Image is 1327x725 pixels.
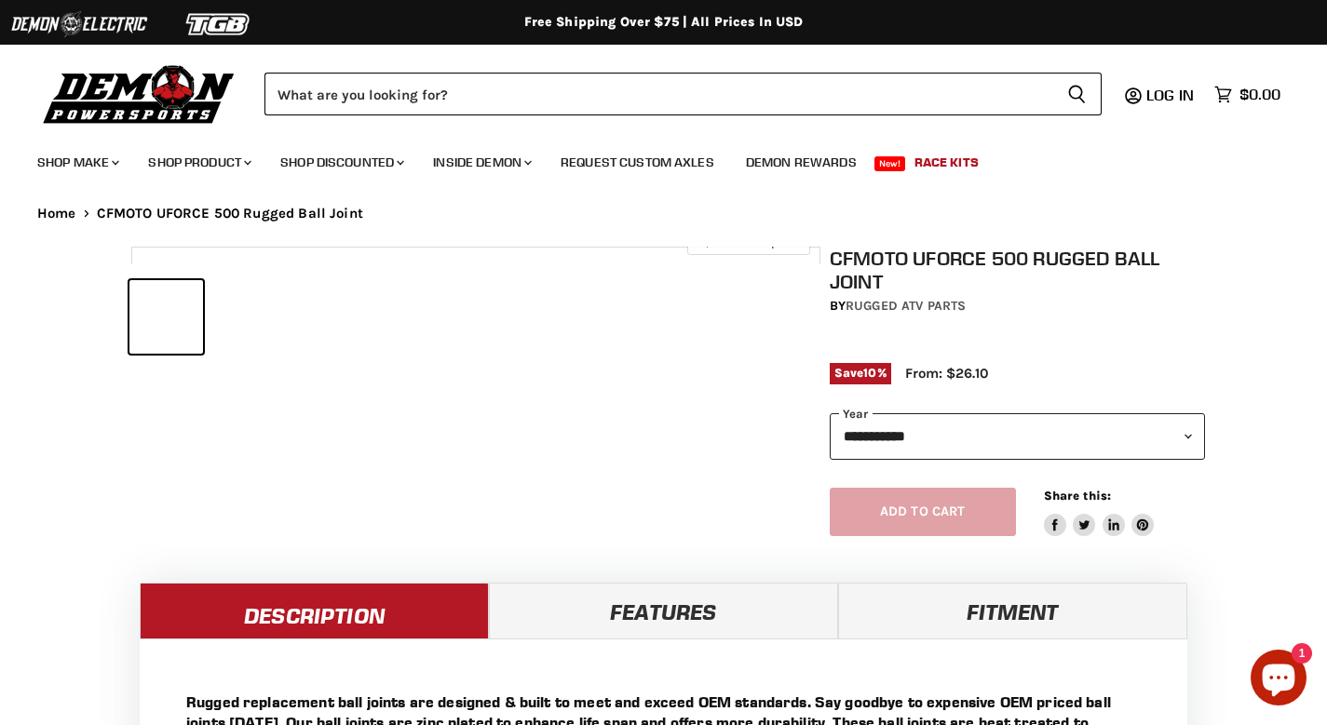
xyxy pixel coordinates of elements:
ul: Main menu [23,136,1276,181]
inbox-online-store-chat: Shopify online store chat [1245,650,1312,710]
div: by [830,296,1206,316]
img: TGB Logo 2 [149,7,289,42]
h1: CFMOTO UFORCE 500 Rugged Ball Joint [830,247,1206,293]
span: Share this: [1044,489,1111,503]
a: Race Kits [900,143,993,181]
img: Demon Electric Logo 2 [9,7,149,42]
a: Features [489,583,838,638]
a: Description [140,583,489,638]
span: New! [874,156,906,171]
button: Search [1052,73,1102,115]
a: Shop Product [134,143,263,181]
a: $0.00 [1205,81,1290,108]
img: Demon Powersports [37,60,241,127]
button: IMAGE thumbnail [129,280,203,354]
form: Product [264,73,1102,115]
span: CFMOTO UFORCE 500 Rugged Ball Joint [97,206,363,222]
span: Save % [830,363,891,383]
select: year [830,413,1206,459]
input: Search [264,73,1052,115]
a: Inside Demon [419,143,543,181]
a: Shop Make [23,143,130,181]
a: Home [37,206,76,222]
a: Demon Rewards [732,143,871,181]
span: $0.00 [1239,86,1280,103]
span: Log in [1146,86,1194,104]
span: From: $26.10 [905,365,988,382]
a: Log in [1138,87,1205,103]
a: Request Custom Axles [547,143,728,181]
a: Fitment [838,583,1187,638]
span: Click to expand [697,235,800,248]
a: Rugged ATV Parts [846,298,966,314]
a: Shop Discounted [266,143,415,181]
aside: Share this: [1044,488,1155,537]
span: 10 [863,366,876,380]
